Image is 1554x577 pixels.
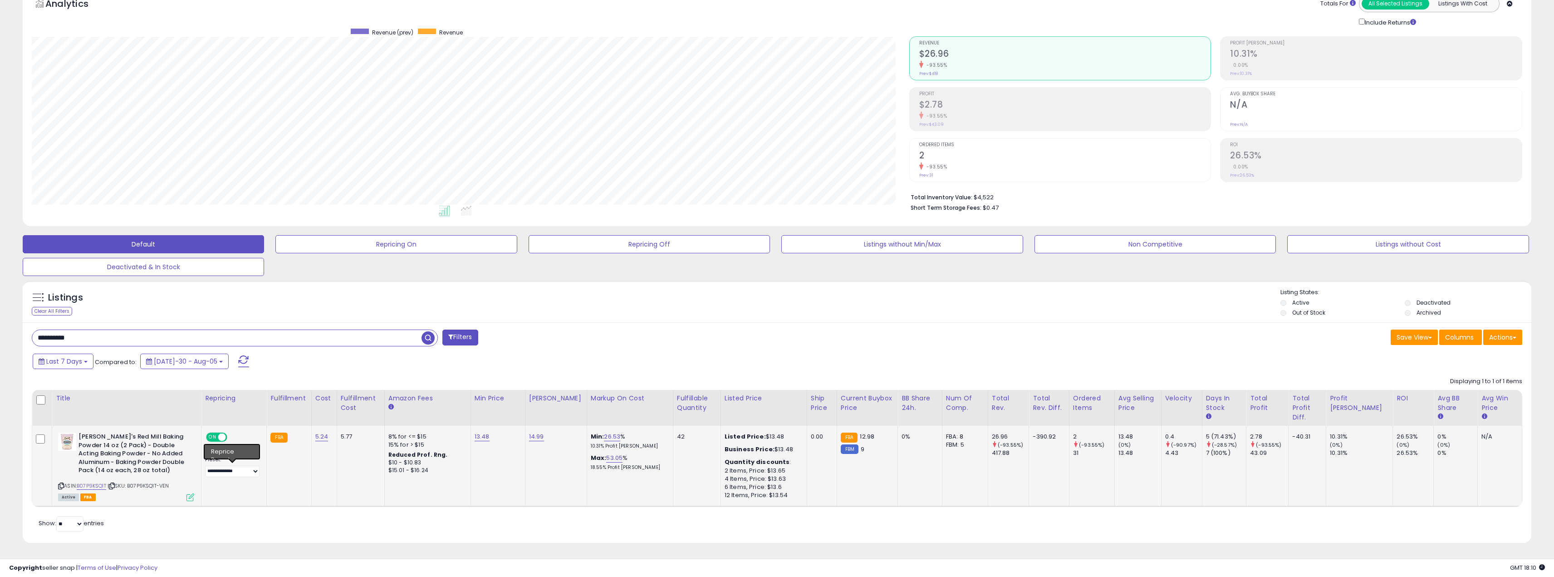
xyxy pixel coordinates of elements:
small: (-90.97%) [1171,441,1196,449]
button: Last 7 Days [33,354,93,369]
div: N/A [1481,433,1515,441]
div: 26.96 [992,433,1029,441]
div: FBA: 8 [946,433,981,441]
b: Quantity discounts [725,458,790,466]
div: 4.43 [1165,449,1202,457]
div: Ship Price [811,394,833,413]
span: Show: entries [39,519,104,528]
div: BB Share 24h. [902,394,938,413]
div: 4 Items, Price: $13.63 [725,475,800,483]
div: Amazon AI * [205,447,240,455]
div: 8% for <= $15 [388,433,464,441]
div: Avg Win Price [1481,394,1518,413]
small: 0.00% [1230,62,1248,69]
small: Amazon Fees. [388,403,394,411]
th: The percentage added to the cost of goods (COGS) that forms the calculator for Min & Max prices. [587,390,673,426]
div: Profit [PERSON_NAME] [1330,394,1389,413]
span: All listings currently available for purchase on Amazon [58,493,79,501]
div: 15% for > $15 [388,441,464,449]
div: Fulfillable Quantity [677,394,717,413]
span: Revenue [919,41,1211,46]
h5: Listings [48,291,83,304]
a: 14.99 [529,432,544,441]
div: Fulfillment Cost [341,394,381,413]
div: 10.31% [1330,433,1392,441]
button: Listings without Min/Max [781,235,1023,253]
a: 5.24 [315,432,328,441]
label: Active [1292,299,1309,306]
a: Terms of Use [78,563,116,572]
small: Prev: 10.31% [1230,71,1252,76]
span: ON [207,434,218,441]
b: Listed Price: [725,432,766,441]
span: Last 7 Days [46,357,82,366]
div: Avg Selling Price [1118,394,1157,413]
b: Business Price: [725,445,775,454]
span: FBA [80,493,96,501]
div: 0% [1437,449,1477,457]
div: 0% [1437,433,1477,441]
div: 417.88 [992,449,1029,457]
button: Repricing On [275,235,517,253]
div: Min Price [475,394,521,403]
small: Prev: 31 [919,173,933,178]
div: Displaying 1 to 1 of 1 items [1450,377,1522,386]
p: Listing States: [1280,288,1531,297]
span: 12.98 [860,432,874,441]
div: Clear All Filters [32,307,72,316]
div: Days In Stock [1206,394,1243,413]
div: 2 [1073,433,1114,441]
div: FBM: 5 [946,441,981,449]
button: Listings without Cost [1287,235,1529,253]
span: | SKU: B07P9KSQ1T-VEN [108,482,169,489]
div: 5 (71.43%) [1206,433,1246,441]
small: Days In Stock. [1206,413,1211,421]
small: (-93.55%) [1079,441,1104,449]
button: Repricing Off [529,235,770,253]
h2: 10.31% [1230,49,1522,61]
b: Total Inventory Value: [911,193,972,201]
small: -93.55% [923,113,947,119]
a: Privacy Policy [118,563,157,572]
span: Compared to: [95,358,137,366]
button: Default [23,235,264,253]
div: -40.31 [1292,433,1319,441]
div: 26.53% [1397,433,1433,441]
a: 53.05 [606,454,623,463]
div: Total Rev. [992,394,1025,413]
strong: Copyright [9,563,42,572]
div: 31 [1073,449,1114,457]
span: Avg. Buybox Share [1230,92,1522,97]
div: seller snap | | [9,564,157,572]
li: $4,522 [911,191,1515,202]
div: $10 - $10.83 [388,459,464,467]
h2: 2 [919,150,1211,163]
div: 7 (100%) [1206,449,1246,457]
div: Preset: [205,457,260,477]
small: FBA [270,433,287,443]
div: 6 Items, Price: $13.6 [725,483,800,491]
div: : [725,458,800,466]
span: [DATE]-30 - Aug-05 [154,357,217,366]
div: 26.53% [1397,449,1433,457]
div: 5.77 [341,433,377,441]
small: Prev: N/A [1230,122,1248,127]
small: -93.55% [923,163,947,170]
div: $13.48 [725,445,800,454]
div: 2 Items, Price: $13.65 [725,467,800,475]
b: Short Term Storage Fees: [911,204,981,212]
div: % [591,454,666,471]
span: Ordered Items [919,143,1211,148]
small: -93.55% [923,62,947,69]
b: [PERSON_NAME]'s Red Mill Baking Powder 14 oz (2 Pack) - Double Acting Baking Powder - No Added Al... [78,433,189,477]
span: Columns [1445,333,1474,342]
div: Title [56,394,197,403]
h2: $26.96 [919,49,1211,61]
button: Filters [442,330,478,345]
div: 0% [902,433,935,441]
a: 26.53 [604,432,620,441]
b: Reduced Prof. Rng. [388,451,448,459]
p: 18.55% Profit [PERSON_NAME] [591,464,666,471]
button: Non Competitive [1034,235,1276,253]
small: Avg BB Share. [1437,413,1443,421]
